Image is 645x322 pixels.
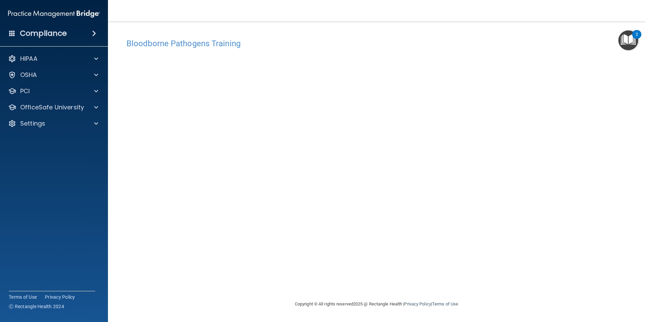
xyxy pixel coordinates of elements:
[127,52,626,259] iframe: bbp
[8,7,100,21] img: PMB logo
[8,119,98,128] a: Settings
[253,293,500,315] div: Copyright © All rights reserved 2025 @ Rectangle Health | |
[20,87,30,95] p: PCI
[8,71,98,79] a: OSHA
[127,39,626,48] h4: Bloodborne Pathogens Training
[9,294,37,300] a: Terms of Use
[9,303,64,310] span: Ⓒ Rectangle Health 2024
[636,34,638,43] div: 2
[404,301,431,306] a: Privacy Policy
[20,55,37,63] p: HIPAA
[8,87,98,95] a: PCI
[618,30,638,50] button: Open Resource Center, 2 new notifications
[432,301,458,306] a: Terms of Use
[20,29,67,38] h4: Compliance
[20,103,84,111] p: OfficeSafe University
[45,294,75,300] a: Privacy Policy
[20,119,45,128] p: Settings
[8,55,98,63] a: HIPAA
[8,103,98,111] a: OfficeSafe University
[20,71,37,79] p: OSHA
[528,274,637,301] iframe: Drift Widget Chat Controller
